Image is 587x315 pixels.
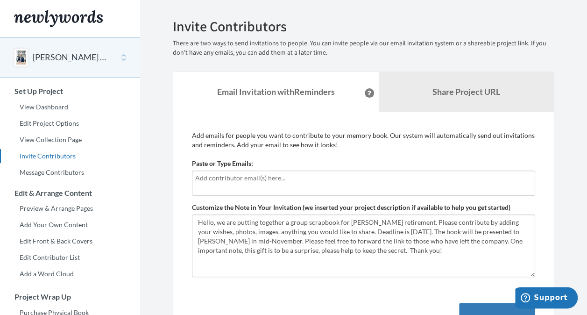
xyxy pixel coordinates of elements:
[432,86,500,97] b: Share Project URL
[0,189,140,197] h3: Edit & Arrange Content
[192,131,535,150] p: Add emails for people you want to contribute to your memory book. Our system will automatically s...
[14,10,103,27] img: Newlywords logo
[192,159,253,168] label: Paste or Type Emails:
[0,293,140,301] h3: Project Wrap Up
[217,86,335,97] strong: Email Invitation with Reminders
[173,39,554,57] p: There are two ways to send invitations to people. You can invite people via our email invitation ...
[192,215,535,277] textarea: Hello, we are putting together a group scrapbook for [PERSON_NAME] retirement. Please contribute ...
[195,173,532,183] input: Add contributor email(s) here...
[0,87,140,95] h3: Set Up Project
[173,19,554,34] h2: Invite Contributors
[192,203,510,212] label: Customize the Note in Your Invitation (we inserted your project description if available to help ...
[33,51,108,64] button: [PERSON_NAME] - retirement
[515,287,578,310] iframe: Opens a widget where you can chat to one of our agents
